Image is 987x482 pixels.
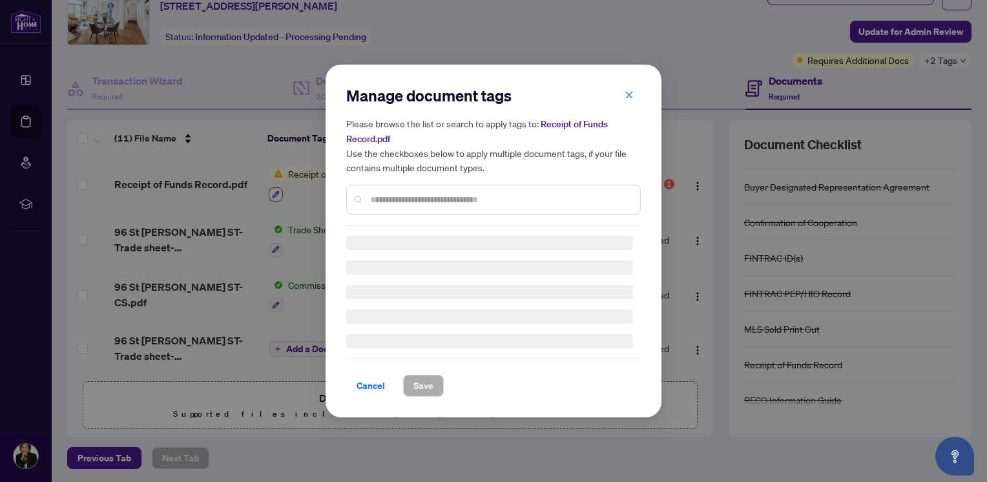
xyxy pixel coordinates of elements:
[346,116,641,174] h5: Please browse the list or search to apply tags to: Use the checkboxes below to apply multiple doc...
[346,85,641,106] h2: Manage document tags
[403,375,444,397] button: Save
[346,375,395,397] button: Cancel
[625,90,634,100] span: close
[935,437,974,476] button: Open asap
[357,375,385,396] span: Cancel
